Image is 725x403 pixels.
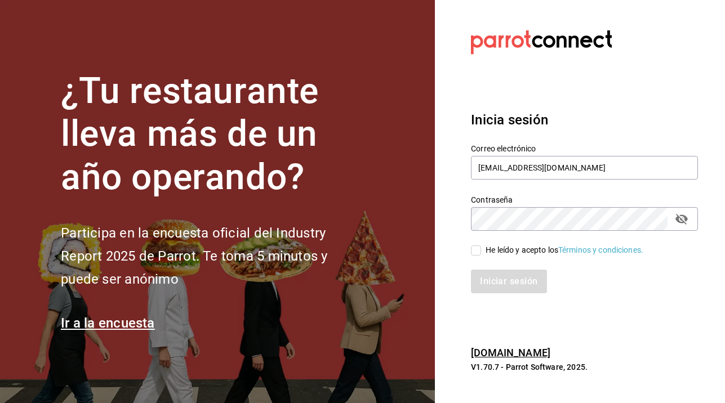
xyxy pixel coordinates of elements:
h2: Participa en la encuesta oficial del Industry Report 2025 de Parrot. Te toma 5 minutos y puede se... [61,222,365,290]
div: He leído y acepto los [486,244,643,256]
a: [DOMAIN_NAME] [471,347,550,359]
button: passwordField [672,209,691,229]
a: Términos y condiciones. [558,245,643,254]
input: Ingresa tu correo electrónico [471,156,698,180]
a: Ir a la encuesta [61,315,155,331]
label: Contraseña [471,195,698,203]
h1: ¿Tu restaurante lleva más de un año operando? [61,70,365,199]
label: Correo electrónico [471,144,698,152]
h3: Inicia sesión [471,110,698,130]
p: V1.70.7 - Parrot Software, 2025. [471,361,698,373]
